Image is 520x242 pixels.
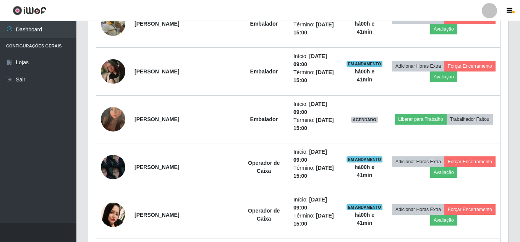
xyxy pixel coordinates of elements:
button: Forçar Encerramento [444,61,496,71]
button: Liberar para Trabalho [395,114,446,125]
strong: Operador de Caixa [248,208,280,222]
li: Início: [293,148,337,164]
strong: há 00 h e 41 min [355,68,374,83]
strong: há 00 h e 41 min [355,212,374,226]
strong: há 00 h e 41 min [355,21,374,35]
li: Início: [293,196,337,212]
strong: Operador de Caixa [248,160,280,174]
button: Avaliação [430,167,457,178]
button: Forçar Encerramento [444,156,496,167]
button: Forçar Encerramento [444,204,496,215]
li: Término: [293,21,337,37]
button: Adicionar Horas Extra [392,61,444,71]
li: Término: [293,68,337,84]
li: Término: [293,164,337,180]
span: EM ANDAMENTO [347,156,383,162]
time: [DATE] 09:00 [293,197,327,211]
strong: [PERSON_NAME] [134,21,179,27]
strong: [PERSON_NAME] [134,212,179,218]
strong: Embalador [250,68,278,75]
button: Avaliação [430,24,457,34]
strong: há 00 h e 41 min [355,164,374,178]
span: AGENDADO [351,117,378,123]
strong: [PERSON_NAME] [134,116,179,122]
button: Adicionar Horas Extra [392,156,444,167]
strong: [PERSON_NAME] [134,68,179,75]
img: 1753885080461.jpeg [101,203,125,227]
time: [DATE] 09:00 [293,149,327,163]
strong: [PERSON_NAME] [134,164,179,170]
li: Término: [293,116,337,132]
button: Adicionar Horas Extra [392,204,444,215]
strong: Embalador [250,21,278,27]
time: [DATE] 09:00 [293,53,327,67]
img: 1755967732582.jpeg [101,97,125,141]
strong: Embalador [250,116,278,122]
time: [DATE] 09:00 [293,101,327,115]
img: 1610066289915.jpeg [101,59,125,84]
img: 1754847204273.jpeg [101,151,125,183]
img: 1607202884102.jpeg [101,11,125,36]
button: Avaliação [430,71,457,82]
span: EM ANDAMENTO [347,61,383,67]
li: Início: [293,100,337,116]
span: EM ANDAMENTO [347,204,383,210]
li: Término: [293,212,337,228]
button: Trabalhador Faltou [447,114,493,125]
li: Início: [293,52,337,68]
img: CoreUI Logo [13,6,47,15]
button: Avaliação [430,215,457,226]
